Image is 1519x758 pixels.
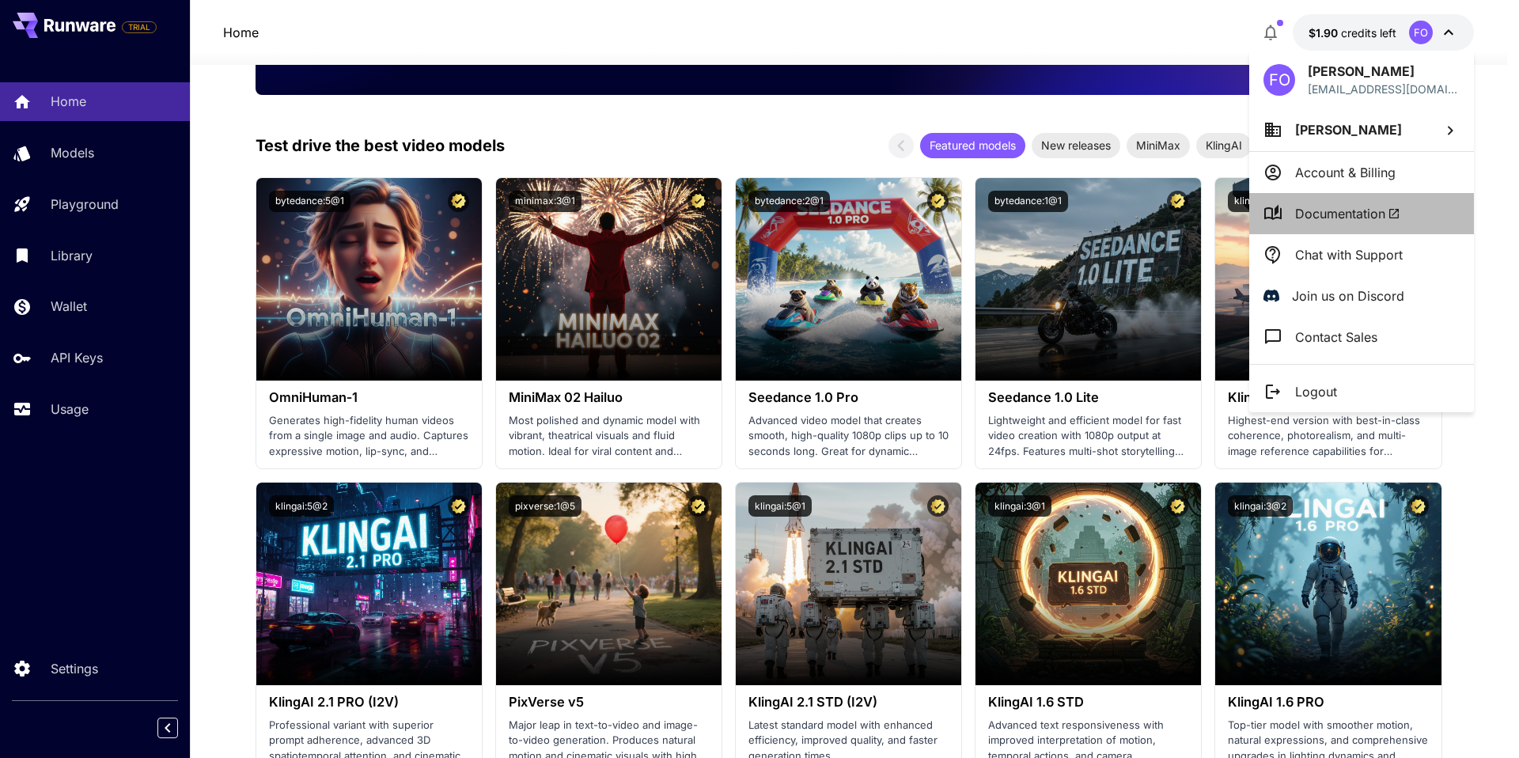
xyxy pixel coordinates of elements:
span: Documentation [1295,204,1400,223]
p: Chat with Support [1295,245,1403,264]
span: [PERSON_NAME] [1295,122,1402,138]
p: [EMAIL_ADDRESS][DOMAIN_NAME] [1308,81,1460,97]
p: Logout [1295,382,1337,401]
div: FO [1263,64,1295,96]
p: [PERSON_NAME] [1308,62,1460,81]
p: Contact Sales [1295,328,1377,347]
p: Account & Billing [1295,163,1396,182]
div: femioja@fitnigerian.com [1308,81,1460,97]
button: [PERSON_NAME] [1249,108,1474,151]
p: Join us on Discord [1292,286,1404,305]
